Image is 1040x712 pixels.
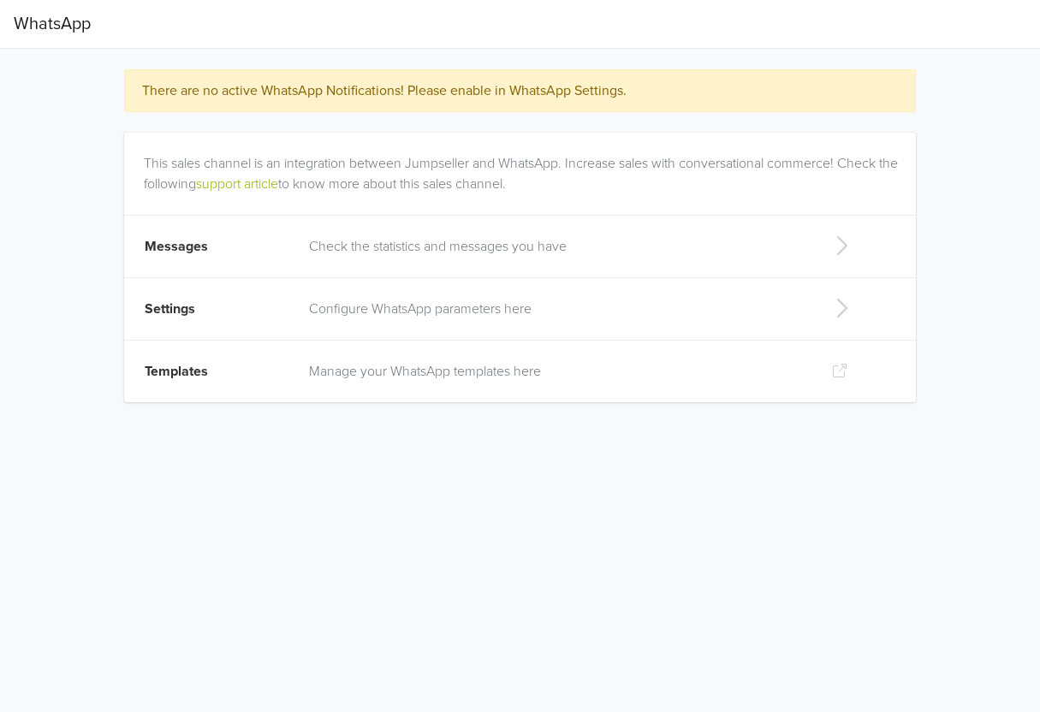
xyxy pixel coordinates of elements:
a: support article [196,175,278,193]
div: This sales channel is an integration between Jumpseller and WhatsApp. Increase sales with convers... [144,133,903,194]
p: Manage your WhatsApp templates here [309,361,804,382]
a: to know more about this sales channel. [278,175,506,193]
div: There are no active WhatsApp Notifications! Please enable in WhatsApp Settings. [142,80,860,101]
span: Templates [145,363,208,380]
p: Configure WhatsApp parameters here [309,299,804,319]
span: Messages [145,238,208,255]
span: WhatsApp [14,7,91,41]
p: Check the statistics and messages you have [309,236,804,257]
span: Settings [145,300,195,317]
